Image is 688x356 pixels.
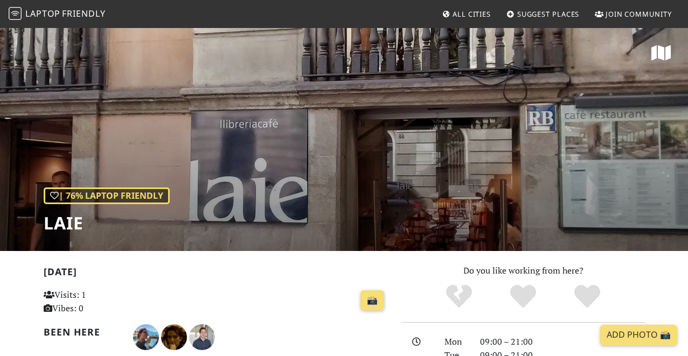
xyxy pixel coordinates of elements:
span: Suggest Places [517,9,580,19]
img: 1078-victor.jpg [189,324,215,350]
div: Yes [491,283,555,310]
div: 09:00 – 21:00 [474,335,651,349]
span: Lucas Picollo [133,330,161,342]
span: Laptop [25,8,60,19]
h2: [DATE] [44,266,389,282]
a: Suggest Places [502,4,584,24]
span: Join Community [606,9,672,19]
img: 2029-fabrizio.jpg [161,324,187,350]
h2: Been here [44,326,120,338]
a: 📸 [360,290,384,311]
p: Visits: 1 Vibes: 0 [44,288,150,316]
img: LaptopFriendly [9,7,22,20]
div: No [427,283,491,310]
a: Join Community [590,4,676,24]
span: Fabrizio Palasciano [161,330,189,342]
div: Definitely! [555,283,619,310]
span: Victor Piella [189,330,215,342]
h1: Laie [44,213,170,233]
span: Friendly [62,8,105,19]
a: All Cities [437,4,495,24]
a: LaptopFriendly LaptopFriendly [9,5,106,24]
span: All Cities [453,9,491,19]
div: Mon [438,335,474,349]
img: 3207-lucas.jpg [133,324,159,350]
a: Add Photo 📸 [600,325,677,345]
p: Do you like working from here? [402,264,645,278]
div: | 76% Laptop Friendly [44,187,170,205]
